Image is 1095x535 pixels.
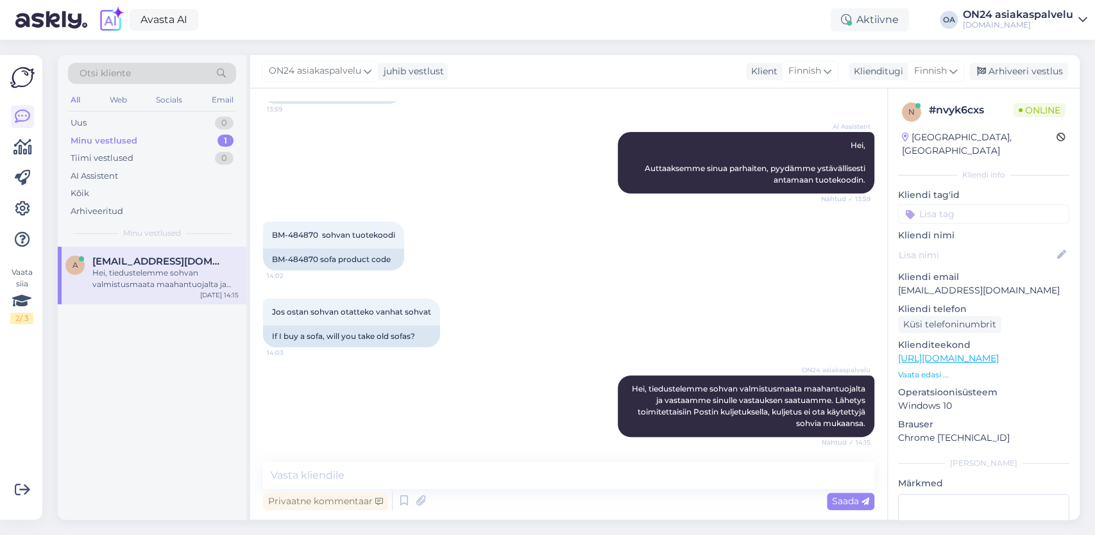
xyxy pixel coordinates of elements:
[71,135,137,147] div: Minu vestlused
[71,187,89,200] div: Kõik
[71,117,87,129] div: Uus
[632,384,867,428] span: Hei, tiedustelemme sohvan valmistusmaata maahantuojalta ja vastaamme sinulle vastauksen saatuamme...
[272,230,395,240] span: BM-484870 sohvan tuotekoodi
[899,248,1055,262] input: Lisa nimi
[898,418,1069,431] p: Brauser
[98,6,124,33] img: explore-ai
[940,11,958,29] div: OA
[914,64,947,78] span: Finnish
[821,194,870,204] span: Nähtud ✓ 13:59
[10,313,33,324] div: 2 / 3
[263,325,440,347] div: If I buy a sofa, will you take old sofas?
[969,63,1068,80] div: Arhiveeri vestlus
[898,477,1069,490] p: Märkmed
[898,431,1069,445] p: Chrome [TECHNICAL_ID]
[269,64,361,78] span: ON24 asiakaspalvelu
[80,67,131,80] span: Otsi kliente
[272,307,431,317] span: Jos ostan sohvan otatteko vanhat sohvat
[92,267,239,290] div: Hei, tiedustelemme sohvan valmistusmaata maahantuojalta ja vastaamme sinulle vastauksen saatuamme...
[92,256,226,267] span: akia.kiviniemi@gmail.co
[215,117,233,129] div: 0
[802,365,870,375] span: ON24 asiakaspalvelu
[929,103,1014,118] div: # nvyk6cxs
[263,493,388,510] div: Privaatne kommentaar
[209,92,236,108] div: Email
[107,92,130,108] div: Web
[831,8,909,31] div: Aktiivne
[263,249,404,270] div: BM-484870 sofa product code
[822,438,870,447] span: Nähtud ✓ 14:15
[832,495,869,507] span: Saada
[898,169,1069,181] div: Kliendi info
[71,170,118,183] div: AI Assistent
[267,271,315,281] span: 14:02
[898,229,1069,242] p: Kliendi nimi
[267,104,315,114] span: 13:59
[963,10,1087,30] a: ON24 asiakaspalvelu[DOMAIN_NAME]
[215,152,233,165] div: 0
[71,152,133,165] div: Tiimi vestlused
[68,92,83,108] div: All
[898,270,1069,284] p: Kliendi email
[898,369,1069,381] p: Vaata edasi ...
[10,65,35,90] img: Askly Logo
[963,10,1073,20] div: ON24 asiakaspalvelu
[898,188,1069,202] p: Kliendi tag'id
[908,107,915,117] span: n
[788,64,821,78] span: Finnish
[902,131,1057,158] div: [GEOGRAPHIC_DATA], [GEOGRAPHIC_DATA]
[898,316,1001,333] div: Küsi telefoninumbrit
[746,65,777,78] div: Klient
[71,205,123,218] div: Arhiveeritud
[10,267,33,324] div: Vaata siia
[822,122,870,131] span: AI Assistent
[898,352,999,364] a: [URL][DOMAIN_NAME]
[898,457,1069,469] div: [PERSON_NAME]
[898,386,1069,399] p: Operatsioonisüsteem
[267,348,315,358] span: 14:03
[200,290,239,300] div: [DATE] 14:15
[898,338,1069,352] p: Klienditeekond
[72,260,78,270] span: a
[130,9,198,31] a: Avasta AI
[378,65,444,78] div: juhib vestlust
[963,20,1073,30] div: [DOMAIN_NAME]
[1014,103,1065,117] span: Online
[123,227,181,239] span: Minu vestlused
[217,135,233,147] div: 1
[849,65,903,78] div: Klienditugi
[898,204,1069,224] input: Lisa tag
[153,92,185,108] div: Socials
[898,302,1069,316] p: Kliendi telefon
[898,399,1069,413] p: Windows 10
[898,284,1069,297] p: [EMAIL_ADDRESS][DOMAIN_NAME]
